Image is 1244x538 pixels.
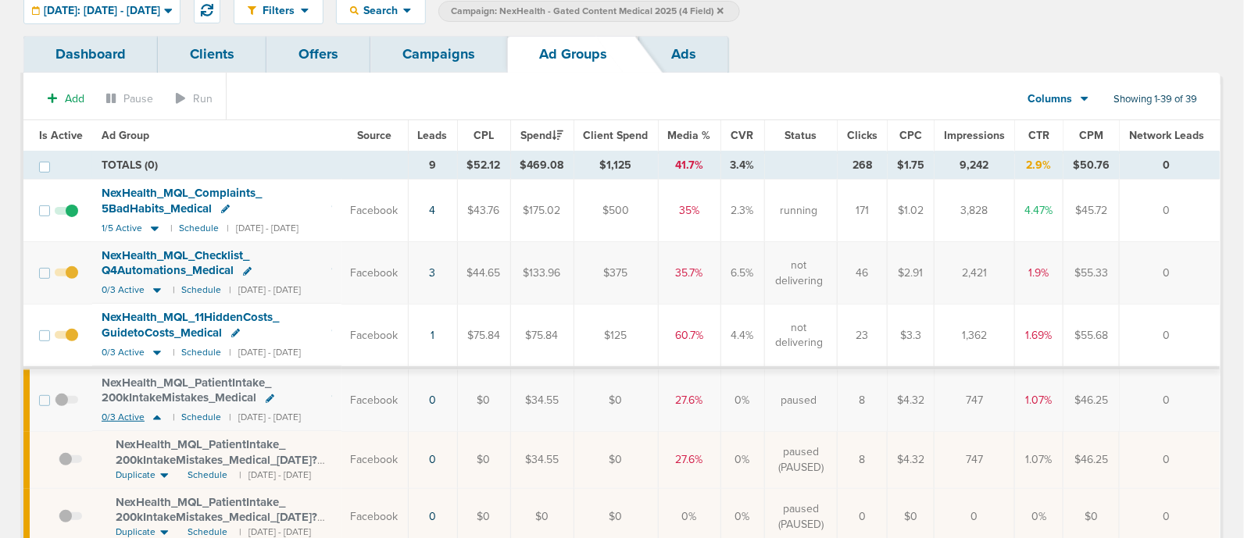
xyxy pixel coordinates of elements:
[170,223,171,234] small: |
[1120,304,1221,367] td: 0
[574,304,658,367] td: $125
[39,129,83,142] span: Is Active
[838,431,888,488] td: 8
[888,304,935,367] td: $3.3
[510,151,574,180] td: $469.08
[1120,431,1221,488] td: 0
[764,431,838,488] td: paused (PAUSED)
[507,36,639,73] a: Ad Groups
[510,368,574,431] td: $34.55
[1015,151,1063,180] td: 2.9%
[935,151,1015,180] td: 9,242
[1015,304,1063,367] td: 1.69%
[888,151,935,180] td: $1.75
[1063,180,1120,242] td: $45.72
[102,248,249,278] span: NexHealth_ MQL_ Checklist_ Q4Automations_ Medical
[429,394,436,407] a: 0
[341,304,409,367] td: Facebook
[457,431,510,488] td: $0
[256,4,301,17] span: Filters
[357,129,391,142] span: Source
[1015,368,1063,431] td: 1.07%
[341,368,409,431] td: Facebook
[574,431,658,488] td: $0
[451,5,724,18] span: Campaign: NexHealth - Gated Content Medical 2025 (4 Field)
[838,180,888,242] td: 171
[780,203,817,219] span: running
[521,129,563,142] span: Spend
[359,4,403,17] span: Search
[430,204,436,217] a: 4
[1079,129,1103,142] span: CPM
[1063,151,1120,180] td: $50.76
[457,304,510,367] td: $75.84
[341,242,409,304] td: Facebook
[1015,180,1063,242] td: 4.47%
[239,469,311,482] small: | [DATE] - [DATE]
[720,242,764,304] td: 6.5%
[888,180,935,242] td: $1.02
[785,129,817,142] span: Status
[899,129,922,142] span: CPC
[838,368,888,431] td: 8
[935,180,1015,242] td: 3,828
[1063,431,1120,488] td: $46.25
[720,431,764,488] td: 0%
[181,284,221,296] small: Schedule
[341,431,409,488] td: Facebook
[510,304,574,367] td: $75.84
[510,180,574,242] td: $175.02
[584,129,649,142] span: Client Spend
[838,304,888,367] td: 23
[1120,151,1221,180] td: 0
[408,151,457,180] td: 9
[1063,242,1120,304] td: $55.33
[431,329,434,342] a: 1
[781,393,817,408] span: paused
[116,469,155,482] span: Duplicate
[658,431,720,488] td: 27.6%
[935,368,1015,431] td: 747
[574,368,658,431] td: $0
[935,431,1015,488] td: 747
[658,242,720,304] td: 35.7%
[774,320,824,351] span: not delivering
[574,180,658,242] td: $500
[720,180,764,242] td: 2.3%
[658,368,720,431] td: 27.6%
[457,368,510,431] td: $0
[774,258,824,288] span: not delivering
[944,129,1005,142] span: Impressions
[720,151,764,180] td: 3.4%
[1120,242,1221,304] td: 0
[1028,129,1049,142] span: CTR
[888,368,935,431] td: $4.32
[102,186,262,216] span: NexHealth_ MQL_ Complaints_ 5BadHabits_ Medical
[1120,368,1221,431] td: 0
[44,5,160,16] span: [DATE]: [DATE] - [DATE]
[39,87,93,110] button: Add
[1028,91,1073,107] span: Columns
[92,151,408,180] td: TOTALS (0)
[457,242,510,304] td: $44.65
[658,304,720,367] td: 60.7%
[574,242,658,304] td: $375
[574,151,658,180] td: $1,125
[731,129,754,142] span: CVR
[510,431,574,488] td: $34.55
[1015,431,1063,488] td: 1.07%
[935,304,1015,367] td: 1,362
[1063,368,1120,431] td: $46.25
[639,36,728,73] a: Ads
[418,129,448,142] span: Leads
[266,36,370,73] a: Offers
[1015,242,1063,304] td: 1.9%
[429,453,436,466] a: 0
[474,129,494,142] span: CPL
[102,223,142,234] span: 1/5 Active
[1129,129,1204,142] span: Network Leads
[838,242,888,304] td: 46
[888,242,935,304] td: $2.91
